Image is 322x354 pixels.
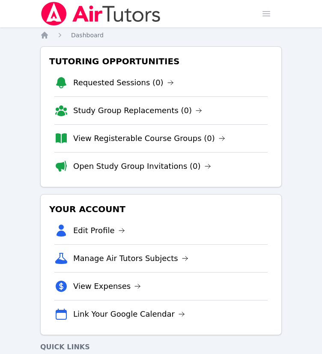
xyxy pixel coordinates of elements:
h3: Tutoring Opportunities [48,54,274,69]
span: Dashboard [71,32,104,39]
a: Dashboard [71,31,104,39]
h3: Your Account [48,201,274,217]
a: Edit Profile [73,225,125,237]
a: Link Your Google Calendar [73,308,185,320]
a: Requested Sessions (0) [73,77,174,89]
a: View Registerable Course Groups (0) [73,132,225,144]
a: View Expenses [73,280,141,292]
nav: Breadcrumb [40,31,282,39]
img: Air Tutors [40,2,161,26]
a: Open Study Group Invitations (0) [73,160,211,172]
a: Study Group Replacements (0) [73,105,202,117]
a: Manage Air Tutors Subjects [73,252,188,264]
h4: Quick Links [40,342,282,352]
